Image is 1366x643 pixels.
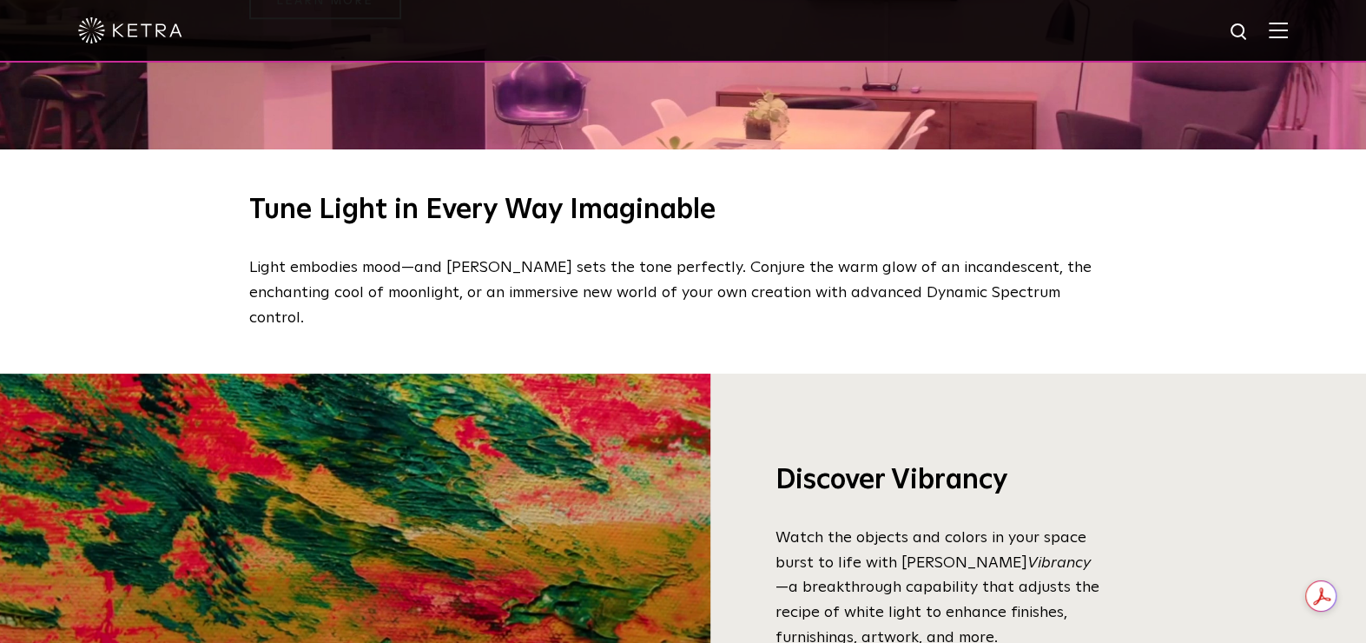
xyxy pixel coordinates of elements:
img: search icon [1229,22,1251,43]
img: ketra-logo-2019-white [78,17,182,43]
i: Vibrancy [1027,555,1091,571]
img: Hamburger%20Nav.svg [1269,22,1288,38]
p: Light embodies mood—and [PERSON_NAME] sets the tone perfectly. Conjure the warm glow of an incand... [249,255,1109,330]
h2: Tune Light in Every Way Imaginable [249,193,1118,229]
h3: Discover Vibrancy [775,463,1101,500]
